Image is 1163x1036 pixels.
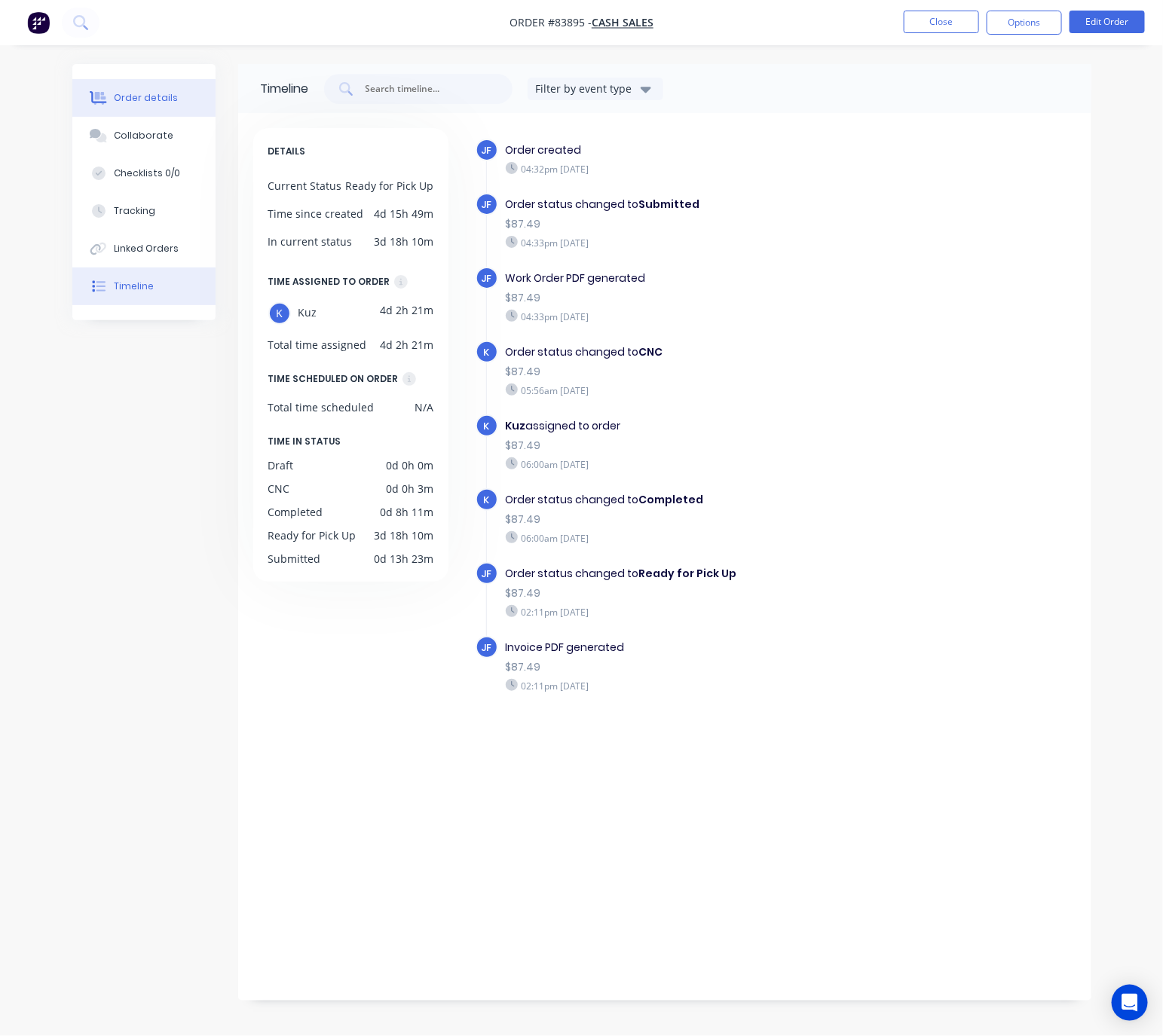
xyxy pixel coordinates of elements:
button: Tracking [72,192,216,230]
div: $87.49 [506,585,874,601]
b: Ready for Pick Up [639,566,737,581]
div: Timeline [114,280,154,293]
b: CNC [639,344,663,359]
span: DETAILS [268,143,306,160]
div: 4d 2h 21m [380,337,433,353]
div: 3d 18h 10m [374,527,433,543]
div: Draft [268,457,294,473]
div: Checklists 0/0 [114,167,180,180]
div: N/A [415,399,433,415]
div: Order status changed to [506,344,874,360]
div: Order status changed to [506,566,874,582]
div: Order details [114,91,178,105]
span: JF [482,143,492,157]
span: K [484,493,490,507]
div: Timeline [261,80,309,98]
div: Time since created [268,206,364,222]
button: Timeline [72,267,216,305]
a: Cash Sales [592,16,653,30]
div: In current status [268,234,353,249]
b: Submitted [639,197,700,212]
div: Order created [506,142,874,158]
div: K [268,302,291,325]
div: 0d 13h 23m [374,551,433,567]
button: Close [904,11,979,33]
div: 06:00am [DATE] [506,457,874,471]
div: Submitted [268,551,321,567]
div: 06:00am [DATE] [506,531,874,545]
div: $87.49 [506,216,874,232]
button: Order details [72,79,216,117]
span: JF [482,197,492,212]
div: 0d 8h 11m [380,504,433,520]
button: Edit Order [1070,11,1145,33]
div: Ready for Pick Up [268,527,357,543]
div: $87.49 [506,438,874,454]
div: 3d 18h 10m [374,234,433,249]
span: JF [482,567,492,581]
button: Checklists 0/0 [72,154,216,192]
div: Completed [268,504,323,520]
div: Invoice PDF generated [506,640,874,656]
b: Completed [639,492,704,507]
div: Order status changed to [506,492,874,508]
b: Kuz [506,418,526,433]
div: CNC [268,481,290,497]
div: Work Order PDF generated [506,270,874,286]
div: 05:56am [DATE] [506,384,874,397]
div: 04:33pm [DATE] [506,310,874,323]
button: Collaborate [72,117,216,154]
div: 0d 0h 0m [386,457,433,473]
div: 02:11pm [DATE] [506,605,874,619]
span: Kuz [298,302,317,325]
div: TIME SCHEDULED ON ORDER [268,371,399,387]
div: Total time scheduled [268,399,375,415]
div: Linked Orders [114,242,179,255]
div: 4d 15h 49m [374,206,433,222]
div: $87.49 [506,290,874,306]
div: TIME ASSIGNED TO ORDER [268,274,390,290]
span: K [484,419,490,433]
div: Ready for Pick Up [345,178,433,194]
img: Factory [27,11,50,34]
span: JF [482,271,492,286]
div: $87.49 [506,364,874,380]
span: Order #83895 - [510,16,592,30]
button: Filter by event type [528,78,663,100]
input: Search timeline... [364,81,489,96]
div: 04:32pm [DATE] [506,162,874,176]
div: 4d 2h 21m [380,302,433,325]
div: $87.49 [506,659,874,675]
div: $87.49 [506,512,874,527]
span: JF [482,640,492,655]
span: TIME IN STATUS [268,433,341,450]
div: Total time assigned [268,337,367,353]
div: Current Status [268,178,342,194]
div: Order status changed to [506,197,874,212]
span: K [484,345,490,359]
div: Collaborate [114,129,173,142]
div: 0d 0h 3m [386,481,433,497]
div: Filter by event type [536,81,637,96]
div: 04:33pm [DATE] [506,236,874,249]
div: Open Intercom Messenger [1112,985,1148,1021]
button: Linked Orders [72,230,216,267]
div: Tracking [114,204,155,218]
div: assigned to order [506,418,874,434]
button: Options [987,11,1062,35]
div: 02:11pm [DATE] [506,679,874,692]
